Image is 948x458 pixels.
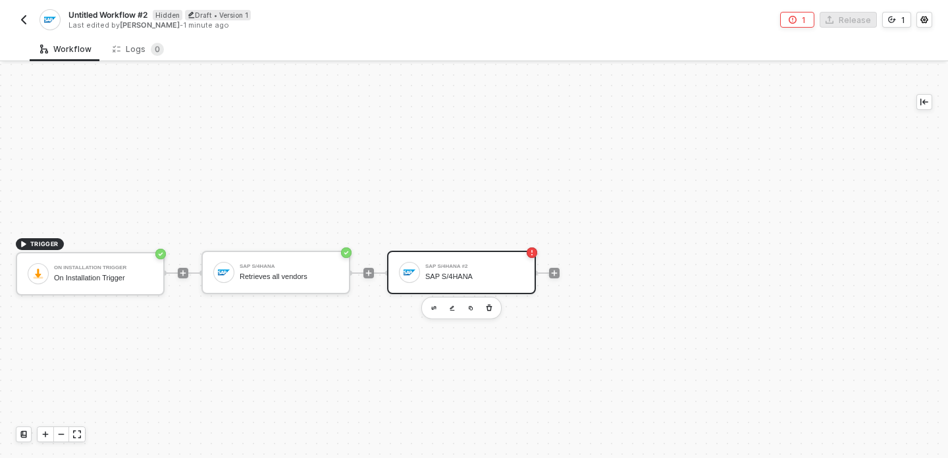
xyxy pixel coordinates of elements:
span: icon-expand [73,430,81,438]
span: icon-success-page [155,249,166,259]
img: edit-cred [431,306,436,311]
div: Last edited by - 1 minute ago [68,20,473,30]
button: edit-cred [426,300,442,316]
span: icon-play [20,240,28,248]
sup: 0 [151,43,164,56]
button: Release [820,12,877,28]
div: Retrieves all vendors [240,272,338,281]
img: edit-cred [450,305,455,311]
span: icon-success-page [341,247,352,258]
button: 1 [780,12,814,28]
img: icon [218,267,230,278]
span: icon-versioning [888,16,896,24]
span: icon-play [365,269,373,277]
div: On Installation Trigger [54,265,153,270]
span: icon-edit [188,11,195,18]
div: Workflow [40,44,92,55]
span: icon-settings [920,16,928,24]
span: Hidden [153,10,182,20]
div: 1 [802,14,806,26]
div: SAP S/4HANA #2 [425,264,524,269]
span: icon-play [179,269,187,277]
div: SAP S/4HANA [240,264,338,269]
button: copy-block [463,300,479,316]
span: TRIGGER [30,239,59,249]
button: edit-cred [444,300,460,316]
span: icon-minus [57,430,65,438]
div: Logs [113,43,164,56]
span: icon-collapse-left [920,98,928,106]
div: On Installation Trigger [54,274,153,282]
span: Untitled Workflow #2 [68,9,147,20]
span: [PERSON_NAME] [120,20,180,30]
div: 1 [901,14,905,26]
span: icon-error-page [789,16,797,24]
span: icon-play [550,269,558,277]
button: back [16,12,32,28]
img: copy-block [468,305,473,311]
img: integration-icon [44,14,55,26]
img: back [18,14,29,25]
span: icon-error-page [527,247,537,258]
div: Draft • Version 1 [185,10,251,20]
div: SAP S/4HANA [425,272,524,281]
button: 1 [882,12,911,28]
img: icon [32,268,44,280]
img: icon [404,267,415,278]
span: icon-play [41,430,49,438]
